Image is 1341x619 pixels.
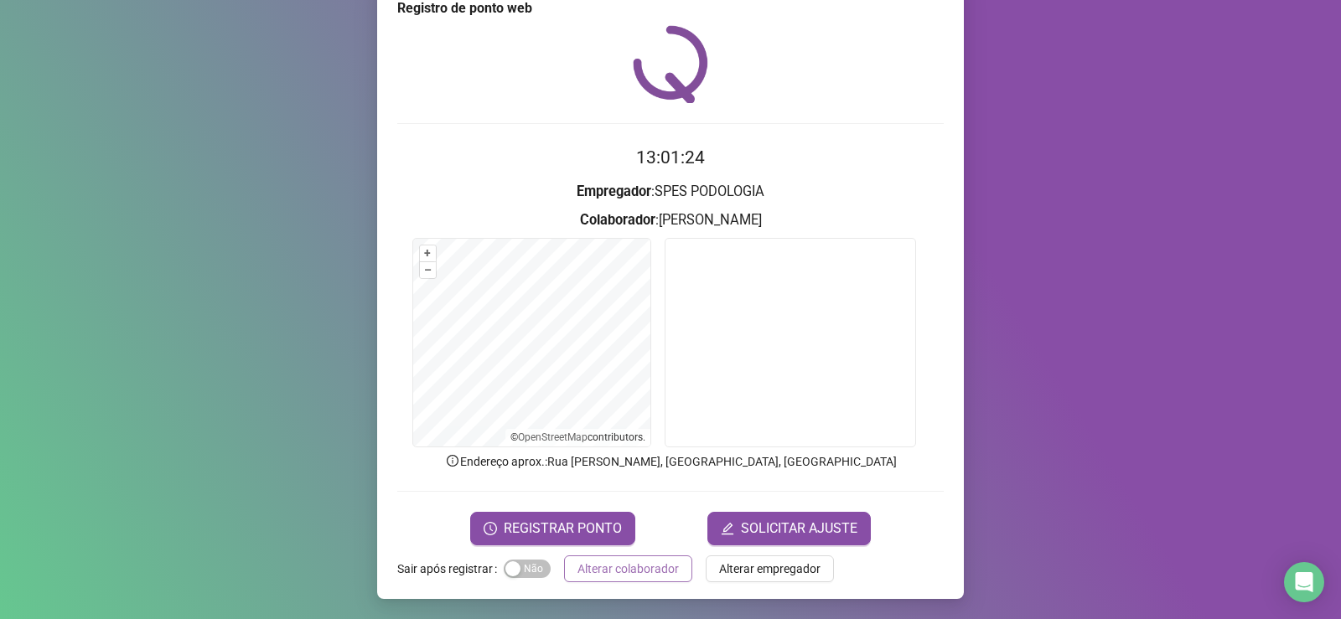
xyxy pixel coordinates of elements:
button: editSOLICITAR AJUSTE [707,512,871,545]
button: + [420,245,436,261]
img: QRPoint [633,25,708,103]
span: clock-circle [484,522,497,535]
span: edit [721,522,734,535]
button: Alterar empregador [706,555,834,582]
div: Open Intercom Messenger [1284,562,1324,602]
li: © contributors. [510,431,645,443]
span: SOLICITAR AJUSTE [741,518,857,539]
button: Alterar colaborador [564,555,692,582]
p: Endereço aprox. : Rua [PERSON_NAME], [GEOGRAPHIC_DATA], [GEOGRAPHIC_DATA] [397,452,944,471]
label: Sair após registrar [397,555,504,582]
button: – [420,262,436,278]
time: 13:01:24 [636,147,705,168]
a: OpenStreetMap [518,431,588,443]
strong: Colaborador [580,212,655,228]
strong: Empregador [577,183,651,199]
button: REGISTRAR PONTO [470,512,635,545]
span: REGISTRAR PONTO [504,518,622,539]
span: Alterar colaborador [577,560,679,578]
span: info-circle [445,453,460,468]
h3: : [PERSON_NAME] [397,209,944,231]
h3: : SPES PODOLOGIA [397,181,944,203]
span: Alterar empregador [719,560,821,578]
